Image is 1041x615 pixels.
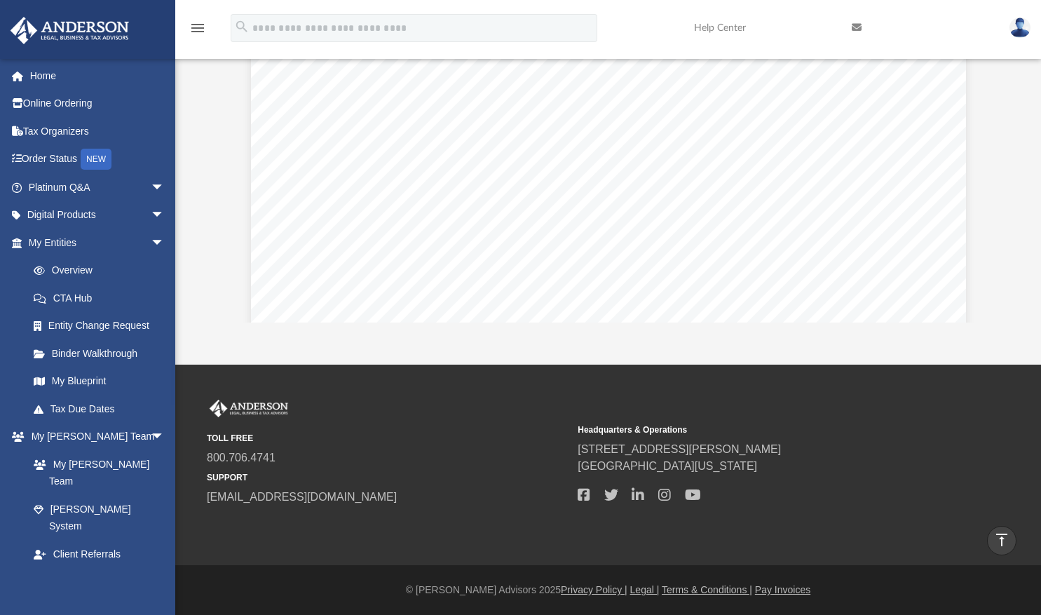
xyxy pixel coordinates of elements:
span: . [731,72,735,86]
a: Binder Walkthrough [20,339,186,367]
span: arrow_drop_down [151,229,179,257]
i: vertical_align_top [993,532,1010,548]
small: Headquarters & Operations [578,424,939,436]
a: menu [189,27,206,36]
img: User Pic [1009,18,1030,38]
small: SUPPORT [207,471,568,484]
a: Legal | [630,584,660,595]
div: NEW [81,149,111,170]
a: Platinum Q&Aarrow_drop_down [10,173,186,201]
a: Tax Organizers [10,117,186,145]
a: Order StatusNEW [10,145,186,174]
a: Entity Change Request [20,312,186,340]
a: [GEOGRAPHIC_DATA][US_STATE] [578,460,757,472]
a: Digital Productsarrow_drop_down [10,201,186,229]
span: [DATE] [667,72,713,86]
a: Overview [20,257,186,285]
span: Number: [350,182,404,198]
span: [URL][DOMAIN_NAME] [406,224,547,238]
img: Anderson Advisors Platinum Portal [207,400,291,418]
span: office on [613,72,660,86]
span: arrow_drop_down [151,568,179,597]
span: arrow_drop_down [151,423,179,452]
span: [PERSON_NAME] [658,163,770,177]
span: arrow_drop_down [151,173,179,202]
span: arrow_drop_down [151,201,179,230]
span: hand and affixed the Great Seal of State, at my [613,55,864,69]
a: Pay Invoices [755,584,810,595]
a: Terms & Conditions | [662,584,752,595]
a: vertical_align_top [987,526,1016,555]
a: Privacy Policy | [561,584,627,595]
a: My Entitiesarrow_drop_down [10,229,186,257]
a: [EMAIL_ADDRESS][DOMAIN_NAME] [207,491,397,503]
a: [PERSON_NAME] System [20,495,179,540]
a: My [PERSON_NAME] Teamarrow_drop_down [10,423,179,451]
span: B202508115989210 [407,183,538,197]
a: Client Referrals [20,540,179,568]
a: My Blueprint [20,367,179,396]
a: Online Ordering [10,90,186,118]
a: Home [10,62,186,90]
a: Tax Due Dates [20,395,186,423]
span: online at [350,224,402,239]
a: CTA Hub [20,284,186,312]
span: Certificate [350,165,416,181]
a: My Documentsarrow_drop_down [10,568,179,596]
a: [STREET_ADDRESS][PERSON_NAME] [578,443,781,455]
div: © [PERSON_NAME] Advisors 2025 [175,583,1041,597]
span: You may verify this certificate [350,203,536,219]
i: search [234,19,250,34]
a: 800.706.4741 [207,452,275,464]
small: TOLL FREE [207,432,568,445]
a: My [PERSON_NAME] Team [20,450,172,495]
span: Secretary of State [690,182,786,195]
i: menu [189,20,206,36]
img: Anderson Advisors Platinum Portal [6,17,133,44]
